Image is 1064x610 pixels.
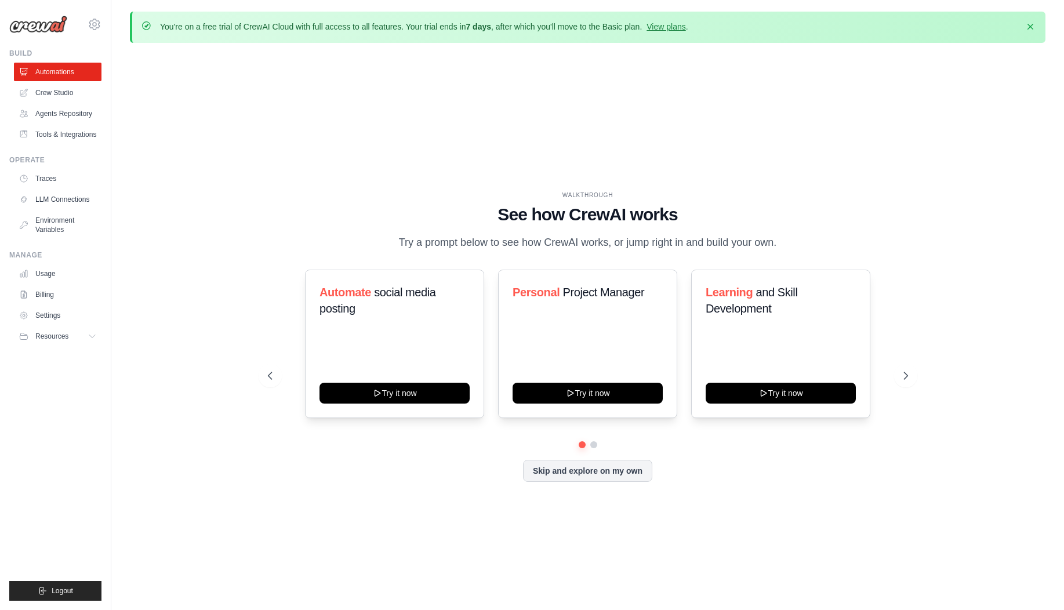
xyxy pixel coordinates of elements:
[52,586,73,596] span: Logout
[319,286,371,299] span: Automate
[9,155,101,165] div: Operate
[523,460,652,482] button: Skip and explore on my own
[268,204,908,225] h1: See how CrewAI works
[393,234,783,251] p: Try a prompt below to see how CrewAI works, or jump right in and build your own.
[14,169,101,188] a: Traces
[9,250,101,260] div: Manage
[562,286,644,299] span: Project Manager
[14,104,101,123] a: Agents Repository
[160,21,688,32] p: You're on a free trial of CrewAI Cloud with full access to all features. Your trial ends in , aft...
[9,581,101,601] button: Logout
[14,63,101,81] a: Automations
[706,383,856,404] button: Try it now
[706,286,753,299] span: Learning
[9,16,67,33] img: Logo
[14,306,101,325] a: Settings
[14,190,101,209] a: LLM Connections
[319,383,470,404] button: Try it now
[513,286,560,299] span: Personal
[14,285,101,304] a: Billing
[35,332,68,341] span: Resources
[9,49,101,58] div: Build
[14,125,101,144] a: Tools & Integrations
[14,83,101,102] a: Crew Studio
[14,264,101,283] a: Usage
[466,22,491,31] strong: 7 days
[14,327,101,346] button: Resources
[513,383,663,404] button: Try it now
[268,191,908,199] div: WALKTHROUGH
[647,22,685,31] a: View plans
[14,211,101,239] a: Environment Variables
[319,286,436,315] span: social media posting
